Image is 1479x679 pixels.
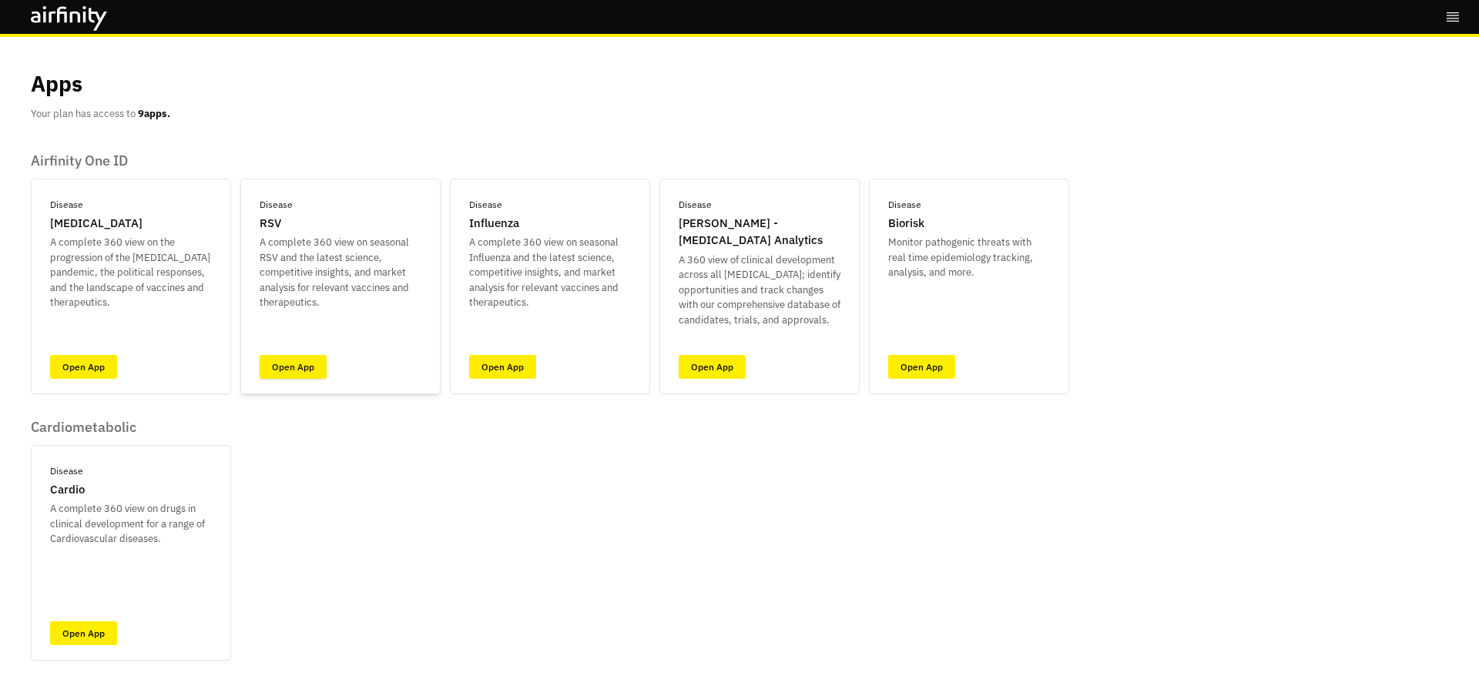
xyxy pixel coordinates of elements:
a: Open App [50,621,117,645]
a: Open App [469,355,536,379]
p: Disease [888,198,921,212]
p: Disease [50,464,83,478]
p: Monitor pathogenic threats with real time epidemiology tracking, analysis, and more. [888,235,1050,280]
p: Biorisk [888,215,924,232]
p: Influenza [469,215,519,232]
p: Disease [469,198,502,212]
p: RSV [260,215,281,232]
p: Your plan has access to [31,106,170,122]
p: Disease [50,198,83,212]
a: Open App [50,355,117,379]
p: Disease [679,198,712,212]
p: Airfinity One ID [31,152,1069,169]
p: A complete 360 view on seasonal Influenza and the latest science, competitive insights, and marke... [469,235,631,310]
p: A complete 360 view on drugs in clinical development for a range of Cardiovascular diseases. [50,501,212,547]
p: Apps [31,68,82,100]
p: Disease [260,198,293,212]
p: [PERSON_NAME] - [MEDICAL_DATA] Analytics [679,215,840,249]
a: Open App [260,355,327,379]
p: A 360 view of clinical development across all [MEDICAL_DATA]; identify opportunities and track ch... [679,253,840,328]
p: A complete 360 view on the progression of the [MEDICAL_DATA] pandemic, the political responses, a... [50,235,212,310]
p: Cardio [50,481,85,499]
b: 9 apps. [138,107,170,120]
p: [MEDICAL_DATA] [50,215,143,232]
p: A complete 360 view on seasonal RSV and the latest science, competitive insights, and market anal... [260,235,421,310]
a: Open App [888,355,955,379]
a: Open App [679,355,746,379]
p: Cardiometabolic [31,419,231,436]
